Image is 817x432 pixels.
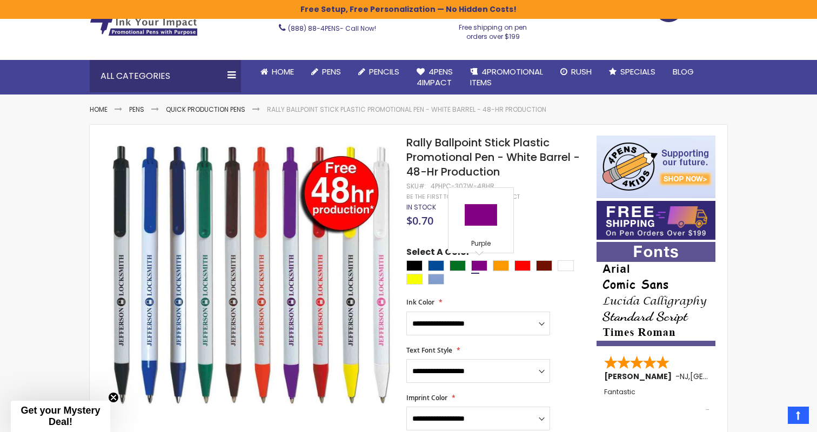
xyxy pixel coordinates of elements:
img: Rally Ballpoint Stick Plastic Promotional Pen - White Barrel - 48-Hr Production [111,134,392,415]
span: Rush [571,66,592,77]
a: (888) 88-4PENS [288,24,340,33]
a: Pens [303,60,350,84]
div: All Categories [90,60,241,92]
div: Free shipping on pen orders over $199 [448,19,539,40]
span: Home [272,66,294,77]
span: $0.70 [406,213,433,228]
div: Availability [406,203,436,212]
span: Ink Color [406,298,434,307]
span: Text Font Style [406,346,452,355]
span: Rally Ballpoint Stick Plastic Promotional Pen - White Barrel - 48-Hr Production [406,135,580,179]
div: Fantastic [604,388,709,411]
span: Specials [620,66,655,77]
span: Get your Mystery Deal! [21,405,100,427]
span: In stock [406,202,436,212]
span: NJ [680,371,688,382]
span: Pencils [369,66,399,77]
li: Rally Ballpoint Stick Plastic Promotional Pen - White Barrel - 48-Hr Production [267,105,546,114]
div: Yellow [406,274,423,285]
span: [PERSON_NAME] [604,371,675,382]
span: 4Pens 4impact [417,66,453,88]
a: Home [252,60,303,84]
a: Pens [129,105,144,114]
span: 4PROMOTIONAL ITEMS [470,66,543,88]
span: Imprint Color [406,393,447,402]
span: - Call Now! [288,24,376,33]
div: Dark Blue [428,260,444,271]
span: Blog [673,66,694,77]
img: font-personalization-examples [597,242,715,346]
span: Pens [322,66,341,77]
strong: SKU [406,181,426,191]
span: - , [675,371,769,382]
a: Blog [664,60,702,84]
a: 4Pens4impact [408,60,461,95]
img: Free shipping on orders over $199 [597,201,715,240]
a: Rush [552,60,600,84]
div: 4PHPC-307W-48HR [431,182,494,191]
a: Quick Production Pens [166,105,245,114]
div: Pacific Blue [428,274,444,285]
div: Red [514,260,531,271]
a: Be the first to review this product [406,193,520,201]
div: Purple [451,239,511,250]
a: Specials [600,60,664,84]
a: Home [90,105,108,114]
div: Maroon [536,260,552,271]
span: Select A Color [406,246,470,261]
div: Green [450,260,466,271]
a: Pencils [350,60,408,84]
div: Orange [493,260,509,271]
div: Purple [471,260,487,271]
div: Get your Mystery Deal!Close teaser [11,401,110,432]
img: 4Pens Custom Pens and Promotional Products [90,2,198,36]
div: White [558,260,574,271]
div: Black [406,260,423,271]
span: [GEOGRAPHIC_DATA] [690,371,769,382]
img: 4pens 4 kids [597,136,715,198]
a: 4PROMOTIONALITEMS [461,60,552,95]
a: Top [788,407,809,424]
button: Close teaser [108,392,119,403]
